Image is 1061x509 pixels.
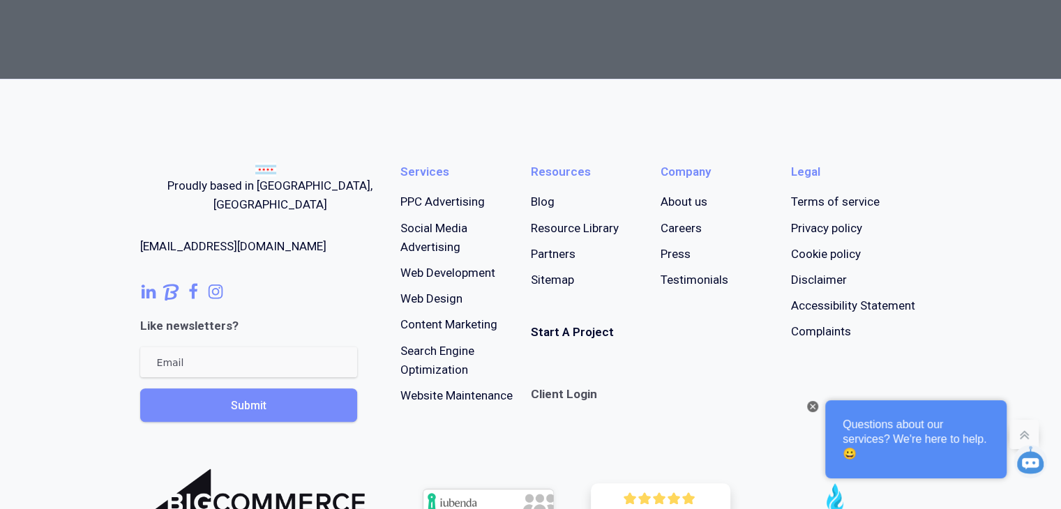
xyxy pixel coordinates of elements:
a: Press [661,245,691,264]
a: Testimonials [661,271,728,289]
a: Privacy policy [791,219,862,238]
a: Resource Library [531,219,619,238]
a: PPC Advertising [400,192,485,211]
a: [EMAIL_ADDRESS][DOMAIN_NAME] [140,237,326,256]
img: Karyn [1014,445,1047,478]
a: Blog [531,192,555,211]
a: Content Marketing [400,315,497,334]
a: Careers [661,219,702,238]
img: Close [810,404,815,409]
a: Client Login [531,377,597,404]
a: Cookie policy [791,245,861,264]
a: Terms of service [791,192,880,211]
div: Resources [531,162,591,181]
a: Search EngineOptimization [400,342,474,379]
a: Social MediaAdvertising [400,219,467,257]
a: Proudly based in [GEOGRAPHIC_DATA], [GEOGRAPHIC_DATA] [140,162,400,214]
input: Email [140,347,357,377]
div: Legal [791,162,820,181]
a: Accessibility Statement [791,296,915,315]
strong: Start A Project [531,325,614,339]
a: Partners [531,245,575,264]
div: Company [661,162,711,181]
a: About us [661,192,707,211]
a: Website Maintenance [400,386,513,405]
a: Start A Project [531,323,614,342]
div: Services [400,162,449,181]
a: Web Development [400,264,495,282]
div: Like newsletters? [140,317,239,335]
div: Proudly based in [GEOGRAPHIC_DATA], [GEOGRAPHIC_DATA] [140,176,400,214]
button: Submit [140,388,357,422]
a: Complaints [791,322,851,341]
a: Follow us on Instagram! [207,283,224,300]
a: Sitemap [531,271,574,289]
div: Questions about our services? We're here to help. 😀 [825,400,1007,478]
a: Web Design [400,289,462,308]
a: Disclaimer [791,271,847,289]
